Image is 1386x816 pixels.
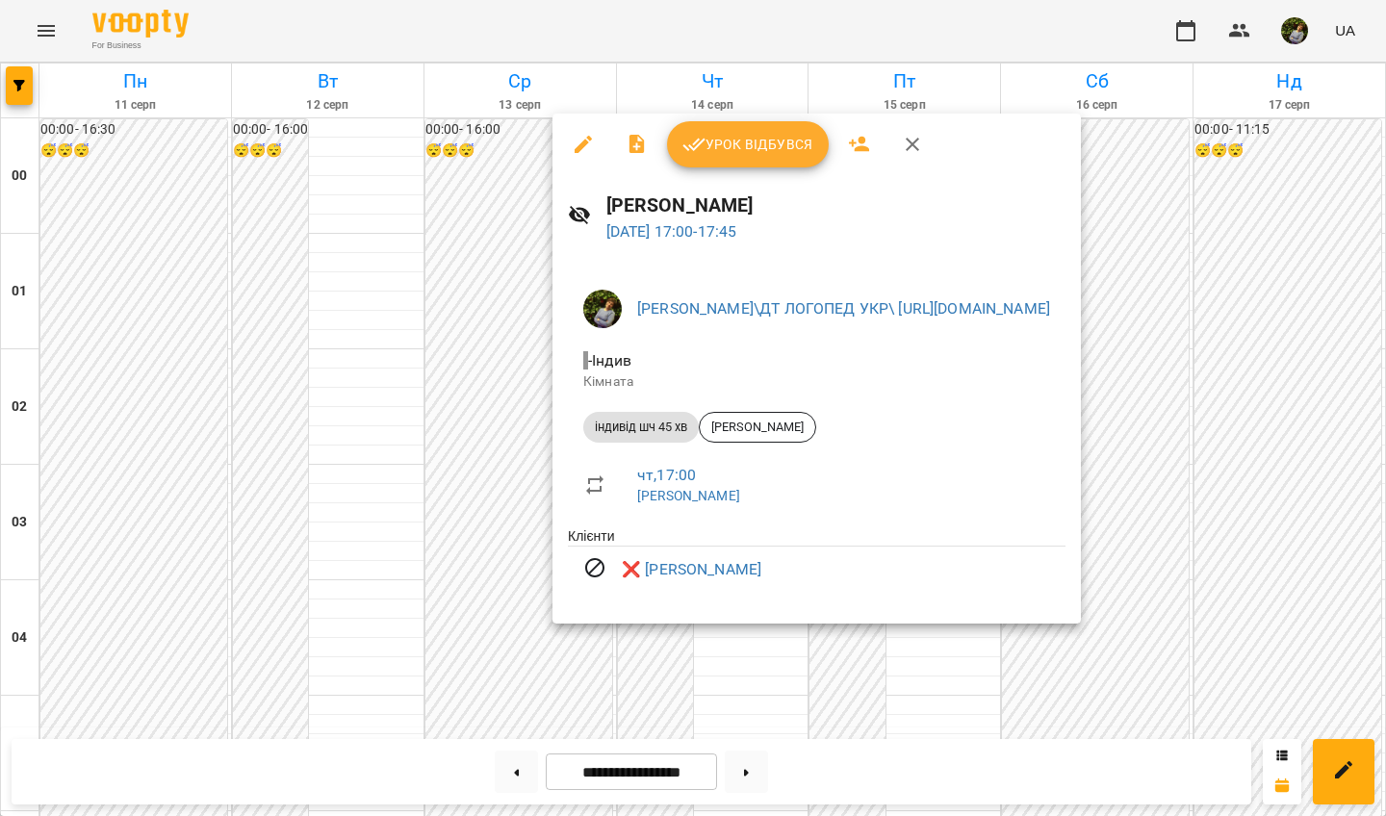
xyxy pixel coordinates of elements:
span: [PERSON_NAME] [700,419,815,436]
a: [PERSON_NAME] [637,488,740,503]
ul: Клієнти [568,526,1065,600]
img: b75e9dd987c236d6cf194ef640b45b7d.jpg [583,290,622,328]
a: чт , 17:00 [637,466,696,484]
p: Кімната [583,372,1050,392]
div: [PERSON_NAME] [699,412,816,443]
a: [DATE] 17:00-17:45 [606,222,737,241]
h6: [PERSON_NAME] [606,191,1066,220]
button: Урок відбувся [667,121,829,167]
span: - Індив [583,351,635,370]
a: ❌ [PERSON_NAME] [622,558,761,581]
span: індивід шч 45 хв [583,419,699,436]
span: Урок відбувся [682,133,813,156]
svg: Візит скасовано [583,556,606,579]
a: [PERSON_NAME]\ДТ ЛОГОПЕД УКР\ [URL][DOMAIN_NAME] [637,299,1050,318]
